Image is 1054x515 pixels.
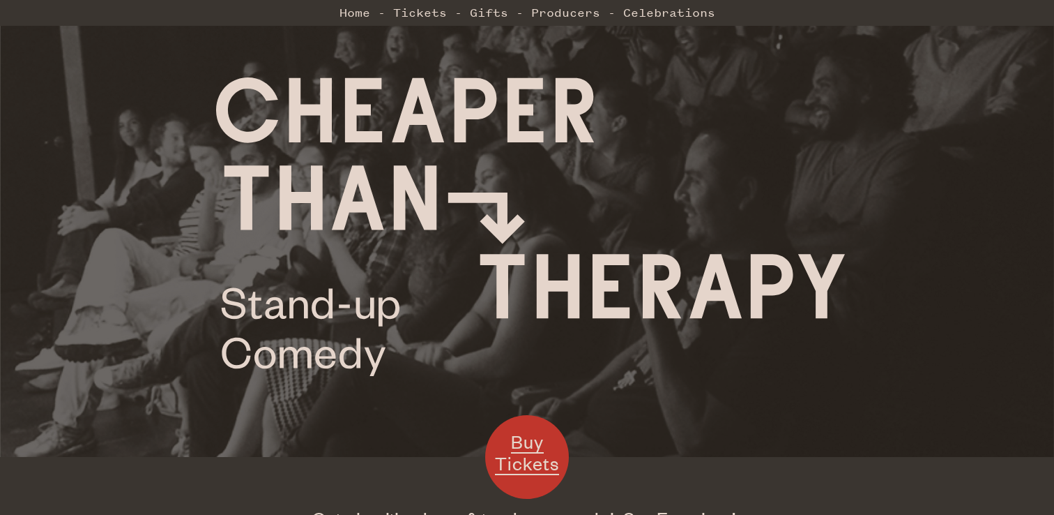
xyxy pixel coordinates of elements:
[485,415,569,499] a: Buy Tickets
[495,430,559,475] span: Buy Tickets
[216,77,844,376] img: Cheaper Than Therapy logo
